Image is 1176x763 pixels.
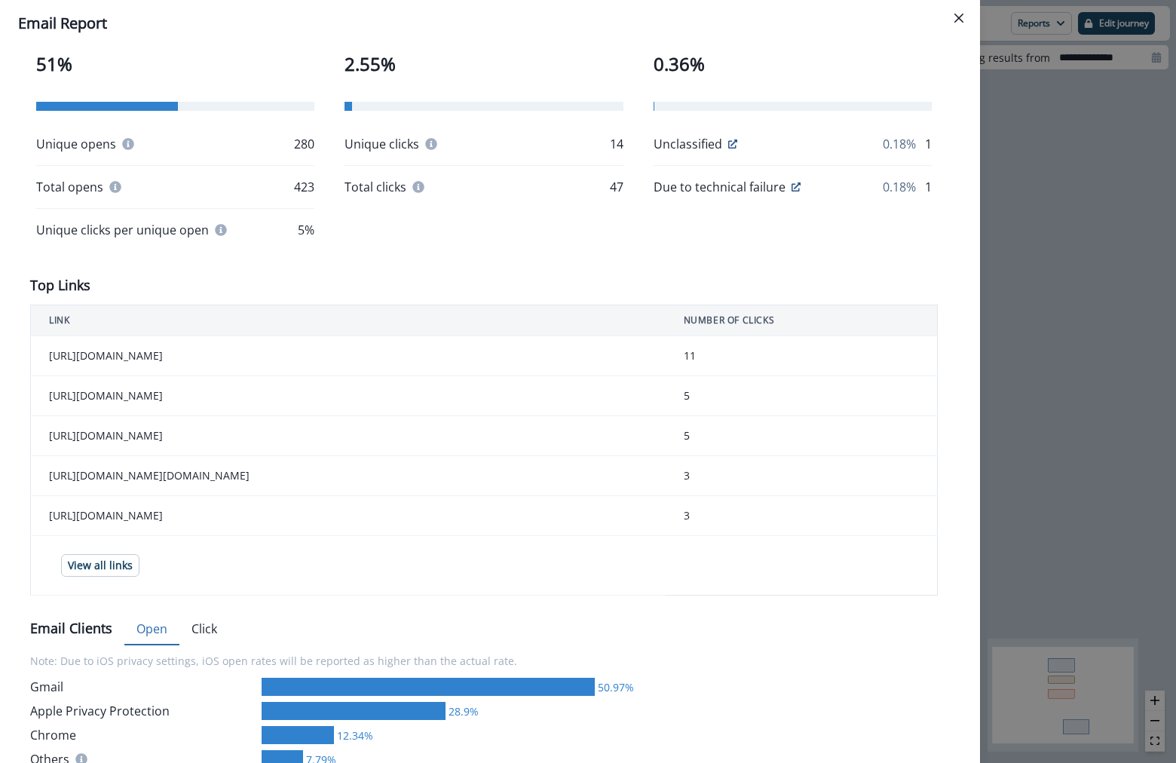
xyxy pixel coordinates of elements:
[654,135,722,153] p: Unclassified
[925,178,932,196] p: 1
[61,554,139,577] button: View all links
[654,178,786,196] p: Due to technical failure
[68,559,133,572] p: View all links
[36,51,314,78] p: 51%
[666,496,938,536] td: 3
[36,135,116,153] p: Unique opens
[30,618,112,639] p: Email Clients
[925,135,932,153] p: 1
[30,275,90,296] p: Top Links
[654,51,932,78] p: 0.36%
[30,678,256,696] div: Gmail
[666,305,938,336] th: NUMBER OF CLICKS
[595,679,634,695] div: 50.97%
[30,702,256,720] div: Apple Privacy Protection
[179,614,229,645] button: Click
[666,376,938,416] td: 5
[345,51,623,78] p: 2.55%
[947,6,971,30] button: Close
[31,376,666,416] td: [URL][DOMAIN_NAME]
[446,703,479,719] div: 28.9%
[345,178,406,196] p: Total clicks
[36,178,103,196] p: Total opens
[883,178,916,196] p: 0.18%
[334,728,373,743] div: 12.34%
[294,178,314,196] p: 423
[610,135,623,153] p: 14
[30,726,256,744] div: Chrome
[124,614,179,645] button: Open
[666,416,938,456] td: 5
[883,135,916,153] p: 0.18%
[298,221,314,239] p: 5%
[31,416,666,456] td: [URL][DOMAIN_NAME]
[666,336,938,376] td: 11
[31,305,666,336] th: LINK
[610,178,623,196] p: 47
[31,336,666,376] td: [URL][DOMAIN_NAME]
[345,135,419,153] p: Unique clicks
[31,456,666,496] td: [URL][DOMAIN_NAME][DOMAIN_NAME]
[294,135,314,153] p: 280
[30,644,938,678] p: Note: Due to iOS privacy settings, iOS open rates will be reported as higher than the actual rate.
[666,456,938,496] td: 3
[18,12,962,35] div: Email Report
[36,221,209,239] p: Unique clicks per unique open
[31,496,666,536] td: [URL][DOMAIN_NAME]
